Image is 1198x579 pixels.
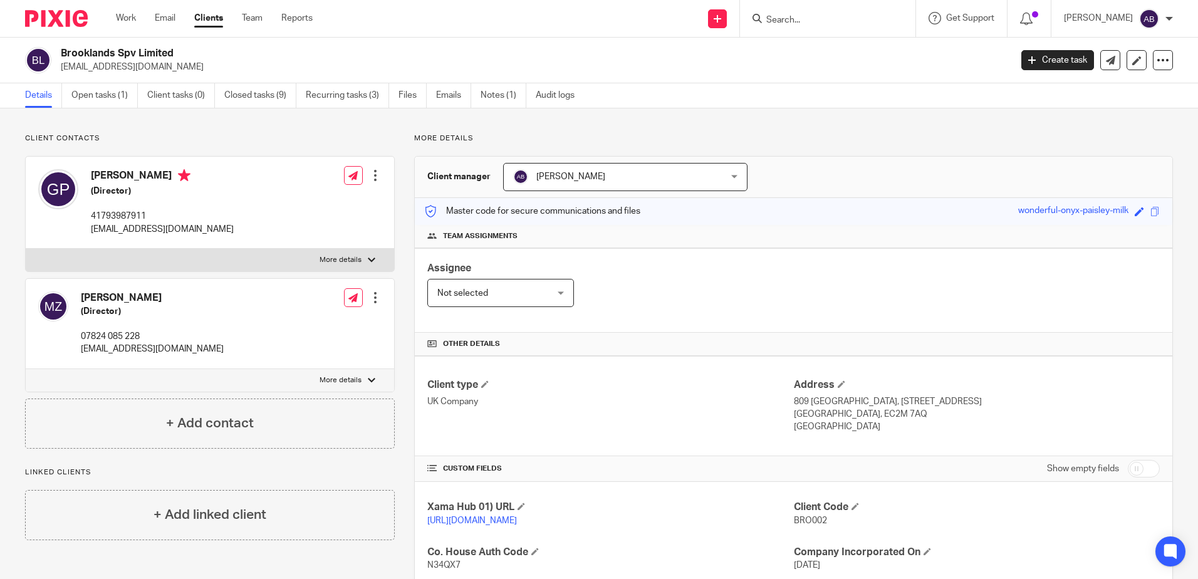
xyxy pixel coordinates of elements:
p: [EMAIL_ADDRESS][DOMAIN_NAME] [81,343,224,355]
h4: Address [794,378,1160,392]
span: N34QX7 [427,561,461,570]
p: Client contacts [25,133,395,143]
span: Get Support [946,14,994,23]
h3: Client manager [427,170,491,183]
h4: Company Incorporated On [794,546,1160,559]
p: Linked clients [25,467,395,477]
a: Team [242,12,263,24]
img: svg%3E [513,169,528,184]
a: Recurring tasks (3) [306,83,389,108]
input: Search [765,15,878,26]
span: [DATE] [794,561,820,570]
label: Show empty fields [1047,462,1119,475]
p: More details [320,375,362,385]
h4: [PERSON_NAME] [91,169,234,185]
i: Primary [178,169,190,182]
a: Files [398,83,427,108]
h4: Xama Hub 01) URL [427,501,793,514]
p: 07824 085 228 [81,330,224,343]
h4: CUSTOM FIELDS [427,464,793,474]
img: svg%3E [1139,9,1159,29]
span: Assignee [427,263,471,273]
a: Open tasks (1) [71,83,138,108]
h4: [PERSON_NAME] [81,291,224,305]
span: Other details [443,339,500,349]
p: More details [414,133,1173,143]
p: [GEOGRAPHIC_DATA] [794,420,1160,433]
h5: (Director) [81,305,224,318]
a: Emails [436,83,471,108]
h4: Client Code [794,501,1160,514]
img: svg%3E [38,291,68,321]
a: Audit logs [536,83,584,108]
p: 41793987911 [91,210,234,222]
p: [PERSON_NAME] [1064,12,1133,24]
span: Team assignments [443,231,518,241]
h5: (Director) [91,185,234,197]
h2: Brooklands Spv Limited [61,47,814,60]
img: svg%3E [38,169,78,209]
h4: Co. House Auth Code [427,546,793,559]
div: wonderful-onyx-paisley-milk [1018,204,1128,219]
p: 809 [GEOGRAPHIC_DATA], [STREET_ADDRESS] [794,395,1160,408]
img: Pixie [25,10,88,27]
span: [PERSON_NAME] [536,172,605,181]
span: BRO002 [794,516,827,525]
span: Not selected [437,289,488,298]
h4: + Add contact [166,414,254,433]
a: Work [116,12,136,24]
p: [EMAIL_ADDRESS][DOMAIN_NAME] [91,223,234,236]
p: More details [320,255,362,265]
a: Client tasks (0) [147,83,215,108]
a: Create task [1021,50,1094,70]
img: svg%3E [25,47,51,73]
h4: + Add linked client [154,505,266,524]
h4: Client type [427,378,793,392]
p: [GEOGRAPHIC_DATA], EC2M 7AQ [794,408,1160,420]
a: Notes (1) [481,83,526,108]
a: [URL][DOMAIN_NAME] [427,516,517,525]
a: Clients [194,12,223,24]
p: [EMAIL_ADDRESS][DOMAIN_NAME] [61,61,1003,73]
a: Closed tasks (9) [224,83,296,108]
a: Email [155,12,175,24]
a: Reports [281,12,313,24]
p: Master code for secure communications and files [424,205,640,217]
a: Details [25,83,62,108]
p: UK Company [427,395,793,408]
